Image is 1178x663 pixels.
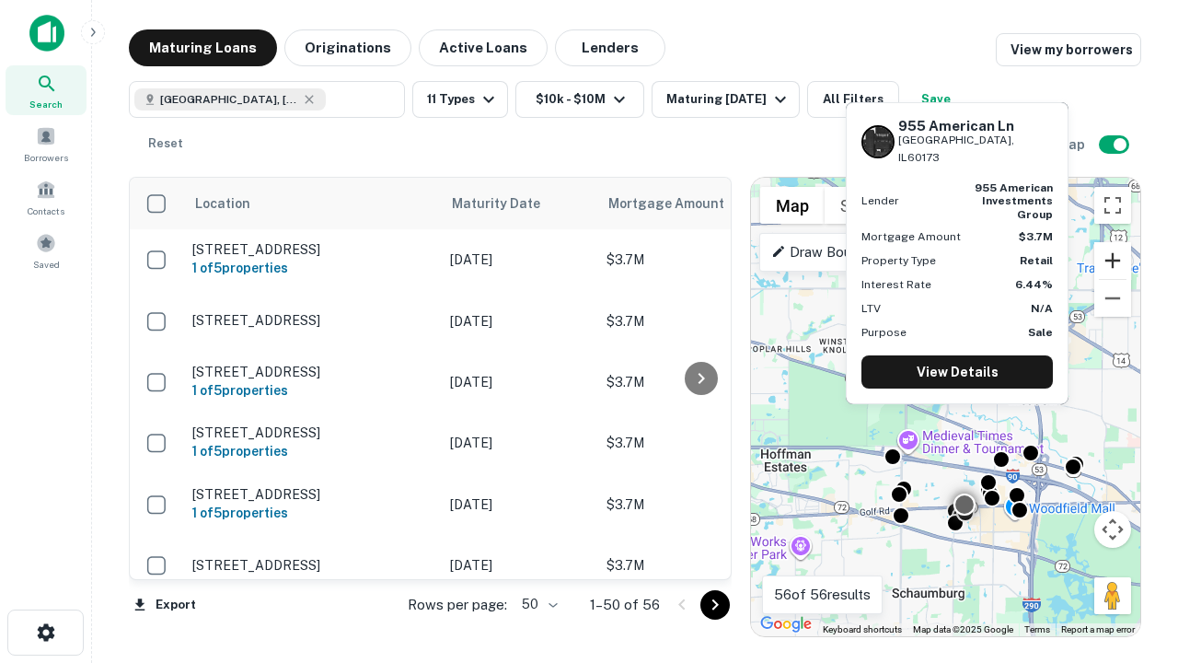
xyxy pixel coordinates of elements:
img: Google [756,612,816,636]
a: Contacts [6,172,87,222]
button: Save your search to get updates of matches that match your search criteria. [907,81,965,118]
p: $3.7M [606,372,791,392]
p: [DATE] [450,494,588,515]
p: Lender [861,192,899,209]
p: [DATE] [450,372,588,392]
strong: N/A [1031,302,1053,315]
button: Export [129,591,201,619]
strong: 955 american investments group [975,181,1053,221]
h6: 1 of 5 properties [192,380,432,401]
a: Terms [1024,624,1050,634]
p: [STREET_ADDRESS] [192,486,432,503]
button: Originations [284,29,411,66]
span: Maturity Date [452,192,564,215]
button: Zoom in [1094,242,1131,279]
p: $3.7M [606,433,791,453]
p: [GEOGRAPHIC_DATA], IL60173 [898,132,1053,167]
p: [DATE] [450,555,588,576]
strong: Retail [1020,254,1053,267]
button: Show satellite imagery [825,187,916,224]
div: 50 [514,591,560,618]
a: Saved [6,226,87,275]
p: Rows per page: [408,594,507,616]
span: Borrowers [24,150,68,165]
p: Mortgage Amount [861,228,961,245]
th: Mortgage Amount [597,178,800,229]
th: Location [183,178,441,229]
button: 11 Types [412,81,508,118]
span: Saved [33,257,60,272]
a: Open this area in Google Maps (opens a new window) [756,612,816,636]
iframe: Chat Widget [1086,516,1178,604]
button: Toggle fullscreen view [1094,187,1131,224]
p: $3.7M [606,555,791,576]
button: Zoom out [1094,280,1131,317]
strong: 6.44% [1015,278,1053,291]
strong: Sale [1028,326,1053,339]
a: View my borrowers [996,33,1141,66]
div: Maturing [DATE] [666,88,791,110]
p: Property Type [861,252,936,269]
button: Show street map [760,187,825,224]
span: Contacts [28,204,64,218]
p: [STREET_ADDRESS] [192,557,432,574]
button: Lenders [555,29,665,66]
span: Map data ©2025 Google [913,624,1013,634]
button: Maturing [DATE] [652,81,800,118]
p: Interest Rate [861,276,931,293]
p: [STREET_ADDRESS] [192,364,432,380]
div: 0 0 [751,178,1140,636]
p: $3.7M [606,311,791,331]
strong: $3.7M [1019,230,1053,243]
a: Report a map error [1061,624,1135,634]
button: All Filters [807,81,899,118]
p: [STREET_ADDRESS] [192,312,432,329]
h6: 1 of 5 properties [192,258,432,278]
img: capitalize-icon.png [29,15,64,52]
a: View Details [861,355,1053,389]
p: [STREET_ADDRESS] [192,425,432,441]
span: Mortgage Amount [608,192,748,215]
span: [GEOGRAPHIC_DATA], [GEOGRAPHIC_DATA] [160,91,298,108]
span: Location [194,192,250,215]
h6: 1 of 5 properties [192,503,432,523]
p: Purpose [861,324,907,341]
th: Maturity Date [441,178,597,229]
p: [STREET_ADDRESS] [192,241,432,258]
p: [DATE] [450,433,588,453]
span: Search [29,97,63,111]
a: Search [6,65,87,115]
p: 1–50 of 56 [590,594,660,616]
p: 56 of 56 results [774,584,871,606]
button: Reset [136,125,195,162]
h6: 1 of 5 properties [192,441,432,461]
button: $10k - $10M [515,81,644,118]
p: $3.7M [606,494,791,515]
p: LTV [861,300,881,317]
h6: 955 American Ln [898,118,1053,134]
button: Maturing Loans [129,29,277,66]
p: [DATE] [450,311,588,331]
p: $3.7M [606,250,791,270]
button: Map camera controls [1094,511,1131,548]
button: Go to next page [700,590,730,620]
button: Active Loans [419,29,548,66]
p: [DATE] [450,250,588,270]
p: Draw Boundary [771,241,886,263]
a: Borrowers [6,119,87,169]
button: Keyboard shortcuts [823,623,902,636]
